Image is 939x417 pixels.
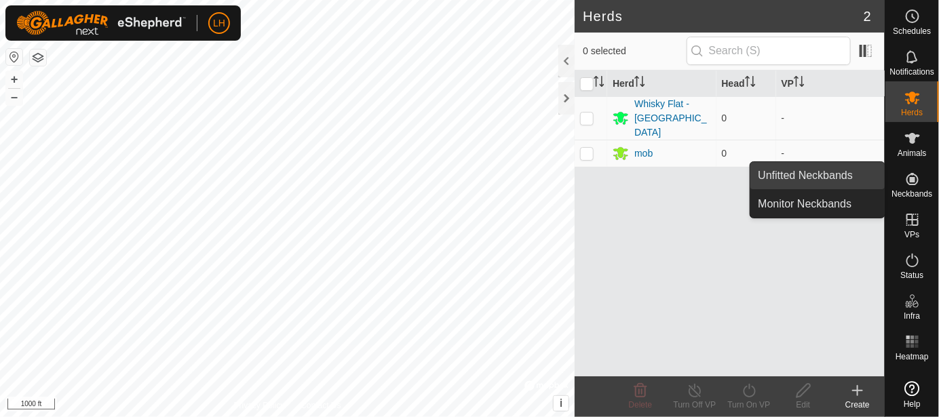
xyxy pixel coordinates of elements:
[885,376,939,414] a: Help
[890,68,934,76] span: Notifications
[560,397,562,409] span: i
[794,78,805,89] p-sorticon: Activate to sort
[634,97,710,140] div: Whisky Flat - [GEOGRAPHIC_DATA]
[904,400,921,408] span: Help
[900,271,923,279] span: Status
[745,78,756,89] p-sorticon: Activate to sort
[583,8,864,24] h2: Herds
[6,49,22,65] button: Reset Map
[750,162,885,189] a: Unfitted Neckbands
[898,149,927,157] span: Animals
[901,108,923,117] span: Herds
[554,396,569,411] button: i
[904,231,919,239] span: VPs
[687,37,851,65] input: Search (S)
[30,49,46,66] button: Map Layers
[634,146,653,161] div: mob
[776,71,885,97] th: VP
[776,399,830,411] div: Edit
[722,113,727,123] span: 0
[722,399,776,411] div: Turn On VP
[634,78,645,89] p-sorticon: Activate to sort
[893,27,931,35] span: Schedules
[607,71,716,97] th: Herd
[716,71,776,97] th: Head
[892,190,932,198] span: Neckbands
[6,89,22,105] button: –
[583,44,686,58] span: 0 selected
[776,96,885,140] td: -
[16,11,186,35] img: Gallagher Logo
[668,399,722,411] div: Turn Off VP
[896,353,929,361] span: Heatmap
[594,78,605,89] p-sorticon: Activate to sort
[6,71,22,87] button: +
[301,399,341,412] a: Contact Us
[864,6,871,26] span: 2
[759,196,852,212] span: Monitor Neckbands
[759,167,854,184] span: Unfitted Neckbands
[750,191,885,218] a: Monitor Neckbands
[629,400,653,410] span: Delete
[234,399,285,412] a: Privacy Policy
[213,16,225,31] span: LH
[830,399,885,411] div: Create
[904,312,920,320] span: Infra
[776,140,885,167] td: -
[722,148,727,159] span: 0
